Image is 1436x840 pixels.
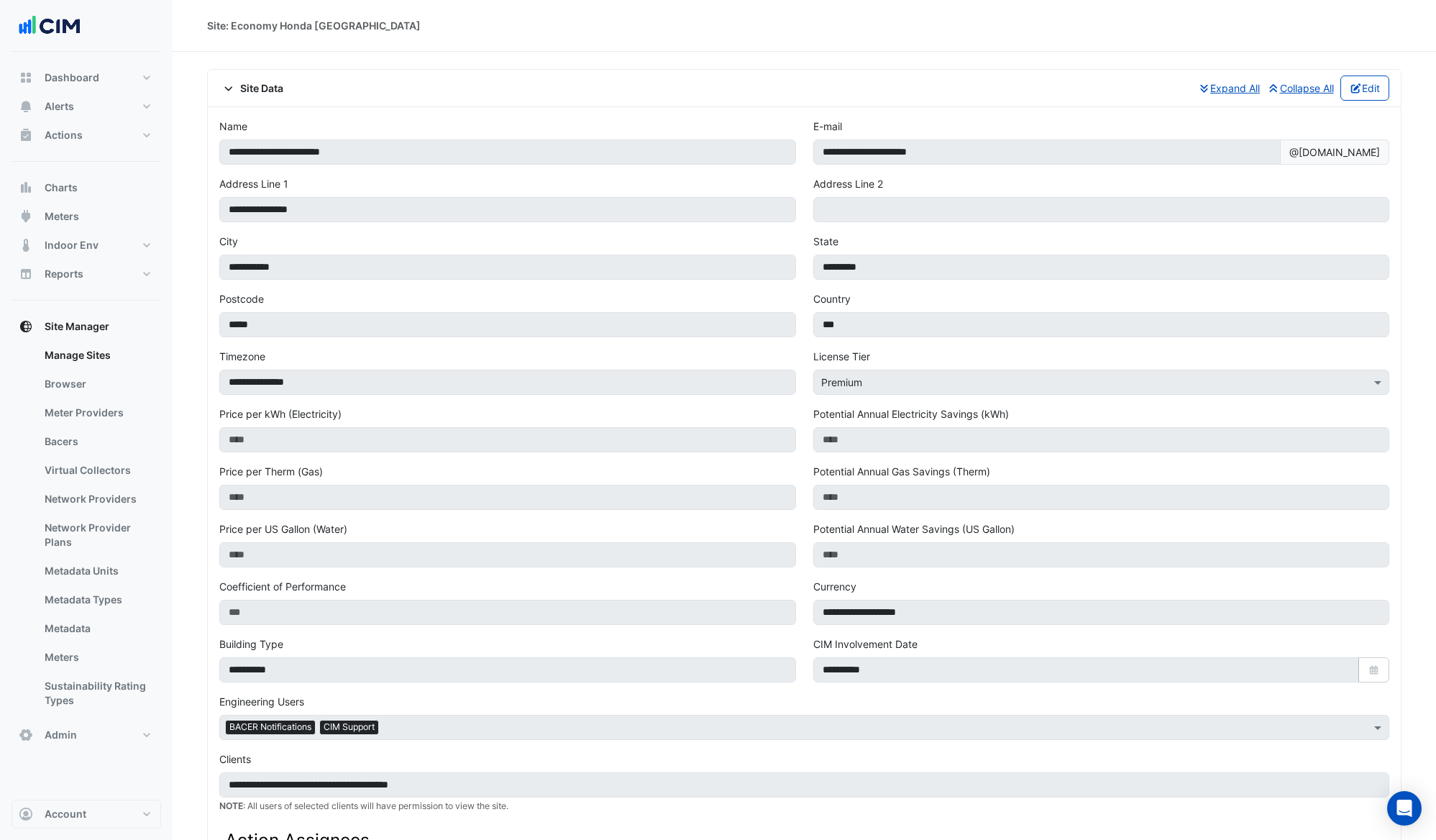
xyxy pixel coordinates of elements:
[33,341,161,370] a: Manage Sites
[207,18,421,33] div: Site: Economy Honda [GEOGRAPHIC_DATA]
[33,427,161,456] a: Bacers
[12,341,161,721] div: Site Manager
[219,579,346,594] label: Coefficient of Performance
[219,752,251,767] label: Clients
[12,202,161,231] button: Meters
[33,585,161,614] a: Metadata Types
[12,312,161,341] button: Site Manager
[33,557,161,585] a: Metadata Units
[219,291,264,306] label: Postcode
[219,636,283,652] label: Building Type
[12,63,161,92] button: Dashboard
[19,99,33,114] app-icon: Alerts
[19,238,33,252] app-icon: Indoor Env
[219,81,283,96] span: Site Data
[12,260,161,288] button: Reports
[219,349,265,364] label: Timezone
[12,173,161,202] button: Charts
[813,521,1015,537] label: Potential Annual Water Savings (US Gallon)
[813,636,918,652] label: CIM Involvement Date
[1280,140,1389,165] span: @[DOMAIN_NAME]
[1340,76,1390,101] button: Edit
[45,807,86,821] span: Account
[33,643,161,672] a: Meters
[813,291,851,306] label: Country
[219,694,304,709] label: Engineering Users
[12,231,161,260] button: Indoor Env
[1266,76,1335,101] button: Collapse All
[33,370,161,398] a: Browser
[33,456,161,485] a: Virtual Collectors
[17,12,82,40] img: Company Logo
[45,181,78,195] span: Charts
[813,464,990,479] label: Potential Annual Gas Savings (Therm)
[19,128,33,142] app-icon: Actions
[33,485,161,513] a: Network Providers
[219,406,342,421] label: Price per kWh (Electricity)
[219,119,247,134] label: Name
[45,728,77,742] span: Admin
[219,176,288,191] label: Address Line 1
[813,234,838,249] label: State
[1387,791,1422,826] div: Open Intercom Messenger
[12,92,161,121] button: Alerts
[813,406,1009,421] label: Potential Annual Electricity Savings (kWh)
[12,800,161,828] button: Account
[813,579,856,594] label: Currency
[1197,76,1261,101] button: Expand All
[33,513,161,557] a: Network Provider Plans
[12,121,161,150] button: Actions
[226,721,315,734] span: BACER Notifications
[219,521,347,537] label: Price per US Gallon (Water)
[19,267,33,281] app-icon: Reports
[320,721,378,734] span: CIM Support
[219,234,238,249] label: City
[219,800,243,811] strong: NOTE
[813,119,842,134] label: E-mail
[19,181,33,195] app-icon: Charts
[33,614,161,643] a: Metadata
[33,398,161,427] a: Meter Providers
[45,238,99,252] span: Indoor Env
[19,319,33,334] app-icon: Site Manager
[19,728,33,742] app-icon: Admin
[45,99,74,114] span: Alerts
[12,721,161,749] button: Admin
[813,176,883,191] label: Address Line 2
[45,70,99,85] span: Dashboard
[45,209,79,224] span: Meters
[33,672,161,715] a: Sustainability Rating Types
[219,464,323,479] label: Price per Therm (Gas)
[19,70,33,85] app-icon: Dashboard
[45,267,83,281] span: Reports
[19,209,33,224] app-icon: Meters
[45,128,83,142] span: Actions
[45,319,109,334] span: Site Manager
[813,349,870,364] label: License Tier
[219,800,508,811] small: : All users of selected clients will have permission to view the site.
